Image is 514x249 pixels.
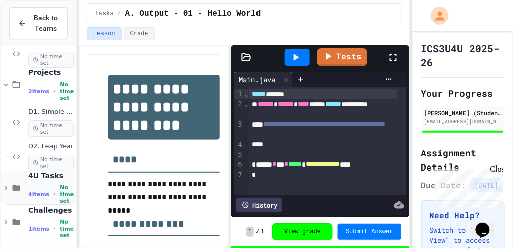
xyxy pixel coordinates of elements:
span: 4 items [28,191,49,198]
div: 1 [234,89,244,99]
span: Projects [28,68,74,77]
span: D1. Simple Chatbot [28,108,74,116]
span: Challenges [28,205,74,215]
button: Submit Answer [338,224,401,240]
h2: Your Progress [421,86,505,100]
span: No time set [60,219,74,239]
span: • [54,225,56,233]
div: [EMAIL_ADDRESS][DOMAIN_NAME] [424,118,502,126]
button: Back to Teams [9,7,68,39]
span: 4U Tasks [28,171,74,180]
div: History [236,198,282,212]
div: 3 [234,119,244,140]
span: 2 items [28,88,49,95]
span: D2. Leap Year [28,142,74,151]
span: • [54,87,56,95]
div: 6 [234,160,244,170]
span: 1 [246,227,254,237]
span: Fold line [244,90,249,98]
button: View grade [272,223,333,240]
div: 5 [234,150,244,160]
span: No time set [28,120,74,137]
span: / [256,228,260,236]
div: My Account [420,4,451,27]
span: 1 [261,228,264,236]
span: No time set [28,52,74,68]
h3: Need Help? [430,209,496,221]
div: Chat with us now!Close [4,4,70,64]
div: 7 [234,170,244,180]
iframe: chat widget [430,164,504,207]
span: No time set [28,155,74,171]
div: 2 [234,99,244,119]
span: • [54,190,56,198]
button: Grade [124,27,155,40]
h2: Assignment Details [421,146,505,174]
iframe: chat widget [472,209,504,239]
span: A. Output - 01 - Hello World [125,8,261,20]
span: / [118,10,121,18]
h1: ICS3U4U 2025-26 [421,41,505,69]
div: Main.java [234,72,293,87]
a: Tests [317,48,367,66]
span: No time set [60,81,74,101]
span: Submit Answer [346,228,393,236]
div: [PERSON_NAME] (Student) [424,108,502,117]
span: Tasks [95,10,114,18]
span: Fold line [244,100,249,108]
button: Lesson [87,27,122,40]
div: 4 [234,140,244,150]
span: No time set [60,184,74,204]
span: Due Date: [421,179,467,191]
span: Back to Teams [33,13,59,34]
div: Main.java [234,74,280,85]
span: 1 items [28,226,49,232]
